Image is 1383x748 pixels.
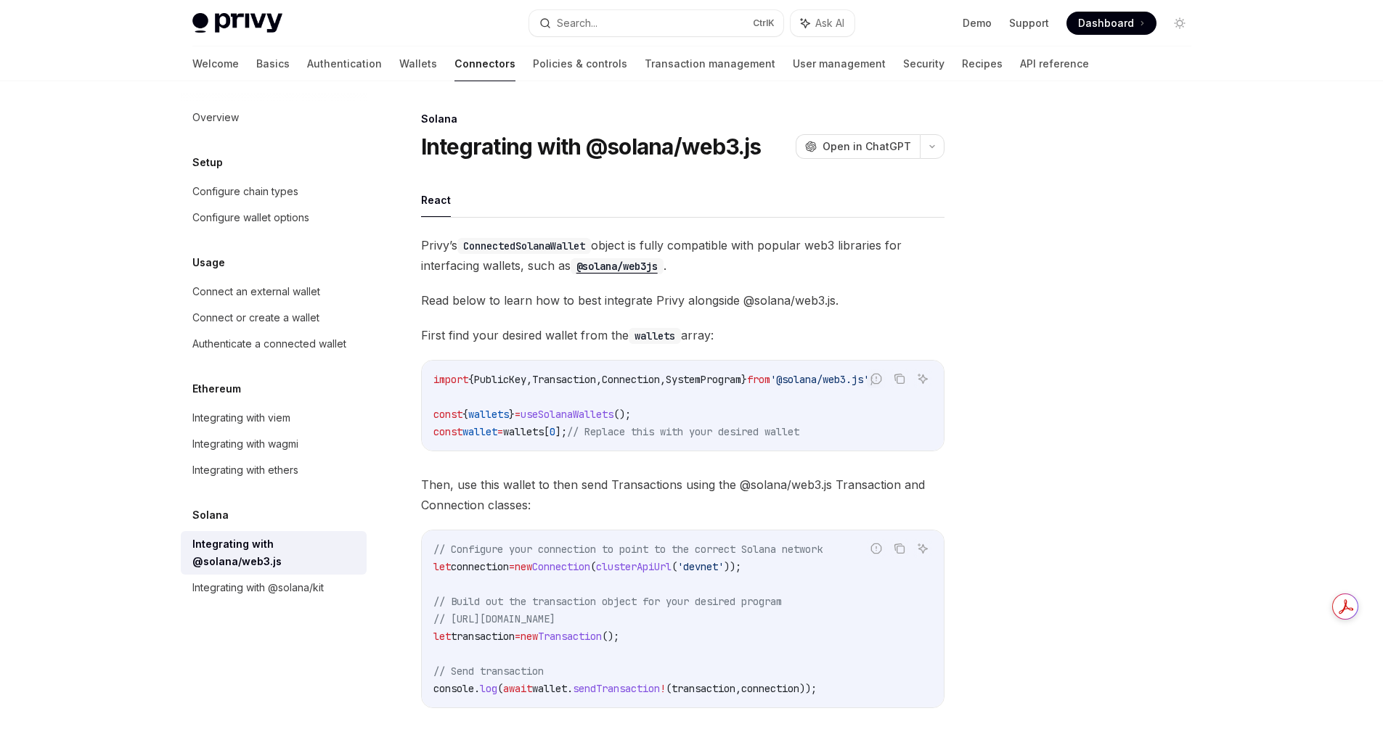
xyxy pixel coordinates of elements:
[421,235,945,276] span: Privy’s object is fully compatible with popular web3 libraries for interfacing wallets, such as .
[421,290,945,311] span: Read below to learn how to best integrate Privy alongside @solana/web3.js.
[256,46,290,81] a: Basics
[192,209,309,226] div: Configure wallet options
[421,133,762,160] h1: Integrating with @solana/web3.js
[181,305,367,331] a: Connect or create a wallet
[602,373,660,386] span: Connection
[550,425,555,438] span: 0
[532,373,596,386] span: Transaction
[677,560,724,573] span: 'devnet'
[590,560,596,573] span: (
[596,560,672,573] span: clusterApiUrl
[660,682,666,695] span: !
[192,409,290,427] div: Integrating with viem
[192,579,324,596] div: Integrating with @solana/kit
[913,539,932,558] button: Ask AI
[645,46,775,81] a: Transaction management
[962,46,1003,81] a: Recipes
[509,408,515,421] span: }
[181,331,367,357] a: Authenticate a connected wallet
[529,10,783,36] button: Search...CtrlK
[462,408,468,421] span: {
[571,258,664,273] a: @solana/web3js
[567,682,573,695] span: .
[1078,16,1134,30] span: Dashboard
[480,682,497,695] span: log
[823,139,911,154] span: Open in ChatGPT
[192,506,229,524] h5: Solana
[515,560,532,573] span: new
[532,682,567,695] span: wallet
[596,373,602,386] span: ,
[521,630,538,643] span: new
[666,373,741,386] span: SystemProgram
[533,46,627,81] a: Policies & controls
[451,560,509,573] span: connection
[613,408,631,421] span: ();
[454,46,515,81] a: Connectors
[181,104,367,131] a: Overview
[867,369,886,388] button: Report incorrect code
[538,630,602,643] span: Transaction
[867,539,886,558] button: Report incorrect code
[567,425,799,438] span: // Replace this with your desired wallet
[181,457,367,483] a: Integrating with ethers
[799,682,817,695] span: ));
[468,373,474,386] span: {
[796,134,920,159] button: Open in ChatGPT
[421,474,945,515] span: Then, use this wallet to then send Transactions using the @solana/web3.js Transaction and Connect...
[192,309,319,326] div: Connect or create a wallet
[462,425,497,438] span: wallet
[433,665,544,678] span: // Send transaction
[913,369,932,388] button: Ask AI
[497,682,503,695] span: (
[515,630,521,643] span: =
[474,682,480,695] span: .
[503,682,532,695] span: await
[735,682,741,695] span: ,
[468,408,509,421] span: wallets
[433,630,451,643] span: let
[192,13,282,33] img: light logo
[181,279,367,305] a: Connect an external wallet
[181,531,367,575] a: Integrating with @solana/web3.js
[307,46,382,81] a: Authentication
[192,109,239,126] div: Overview
[791,10,854,36] button: Ask AI
[399,46,437,81] a: Wallets
[497,425,503,438] span: =
[181,205,367,231] a: Configure wallet options
[433,425,462,438] span: const
[557,15,597,32] div: Search...
[421,325,945,345] span: First find your desired wallet from the array:
[433,612,555,625] span: // [URL][DOMAIN_NAME]
[526,373,532,386] span: ,
[515,408,521,421] span: =
[421,112,945,126] div: Solana
[433,373,468,386] span: import
[192,283,320,300] div: Connect an external wallet
[1009,16,1049,30] a: Support
[666,682,672,695] span: (
[963,16,992,30] a: Demo
[192,435,298,453] div: Integrating with wagmi
[660,373,666,386] span: ,
[433,543,823,556] span: // Configure your connection to point to the correct Solana network
[181,178,367,205] a: Configure chain types
[192,461,298,479] div: Integrating with ethers
[192,154,223,171] h5: Setup
[192,183,298,200] div: Configure chain types
[192,254,225,271] h5: Usage
[181,575,367,601] a: Integrating with @solana/kit
[747,373,770,386] span: from
[1168,12,1191,35] button: Toggle dark mode
[815,16,844,30] span: Ask AI
[793,46,886,81] a: User management
[192,335,346,353] div: Authenticate a connected wallet
[433,408,462,421] span: const
[544,425,550,438] span: [
[1066,12,1156,35] a: Dashboard
[474,373,526,386] span: PublicKey
[192,535,358,570] div: Integrating with @solana/web3.js
[192,380,241,398] h5: Ethereum
[509,560,515,573] span: =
